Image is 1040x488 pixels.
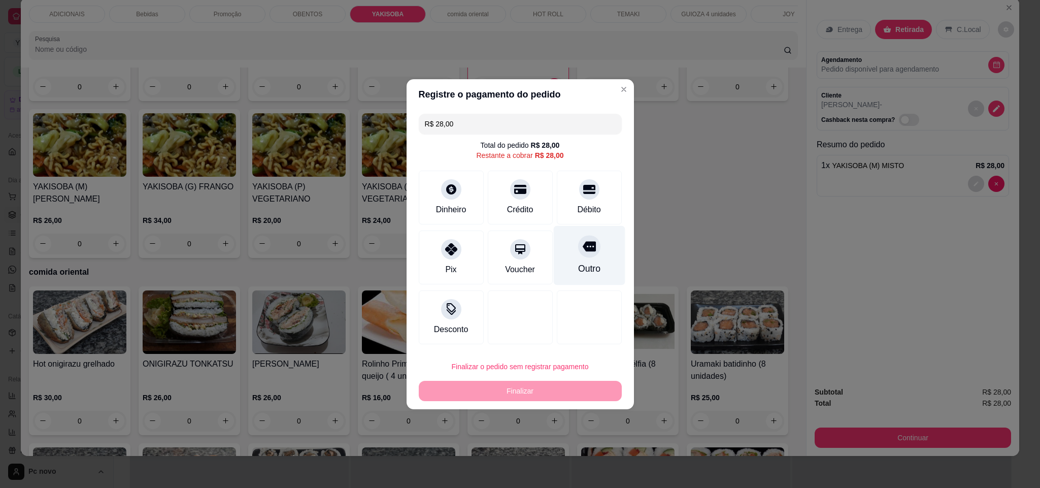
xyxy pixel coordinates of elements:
div: R$ 28,00 [531,140,560,150]
button: Close [616,81,632,97]
div: Dinheiro [436,204,466,216]
div: Outro [578,262,600,275]
div: Crédito [507,204,533,216]
header: Registre o pagamento do pedido [407,79,634,110]
div: R$ 28,00 [535,150,564,160]
div: Pix [445,264,456,276]
div: Restante a cobrar [476,150,563,160]
div: Débito [577,204,600,216]
div: Total do pedido [481,140,560,150]
div: Voucher [505,264,535,276]
input: Ex.: hambúrguer de cordeiro [425,114,616,134]
div: Desconto [434,323,468,336]
button: Finalizar o pedido sem registrar pagamento [419,356,622,377]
